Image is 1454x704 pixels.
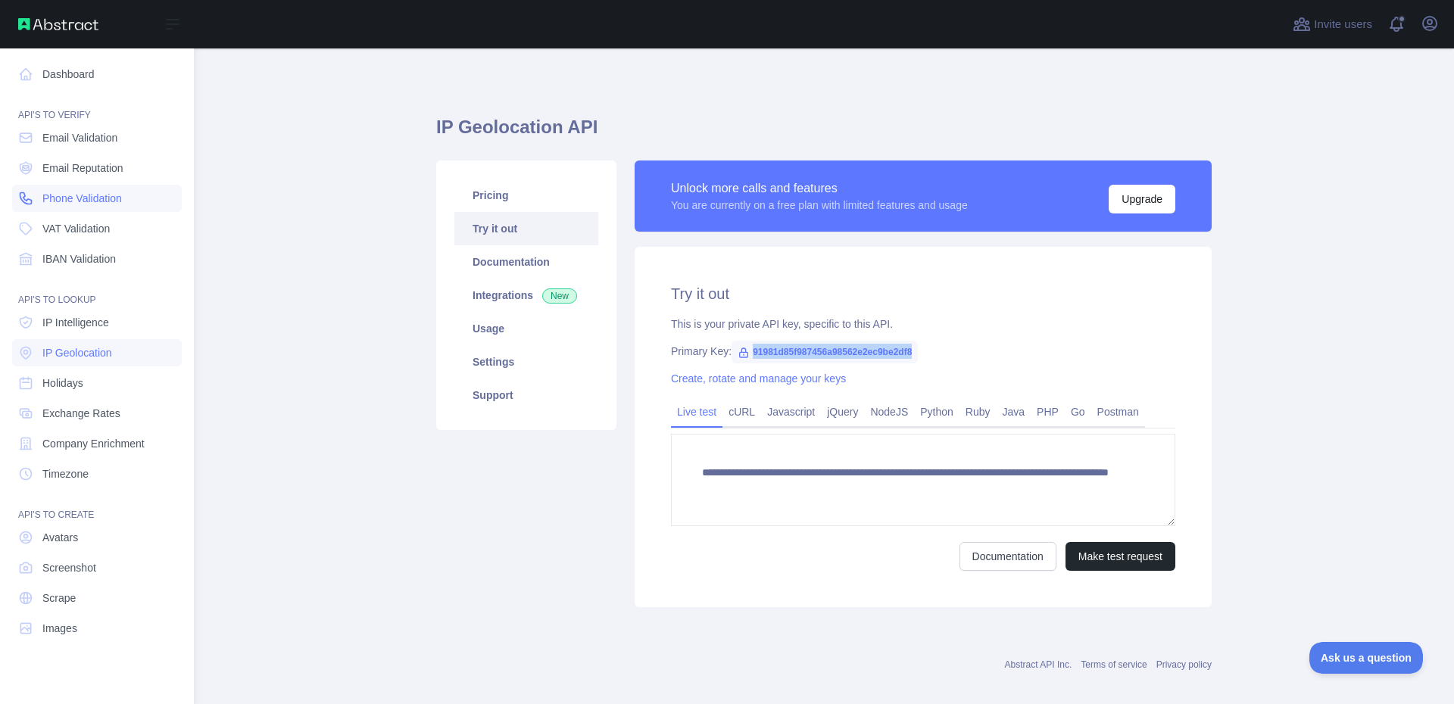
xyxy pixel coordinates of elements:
a: IP Intelligence [12,309,182,336]
span: New [542,288,577,304]
a: Support [454,378,598,412]
a: Go [1065,400,1091,424]
a: cURL [722,400,761,424]
div: Unlock more calls and features [671,179,968,198]
a: Ruby [959,400,997,424]
h2: Try it out [671,283,1175,304]
span: Scrape [42,590,76,606]
button: Invite users [1290,12,1375,36]
iframe: Toggle Customer Support [1309,642,1424,674]
a: Integrations New [454,279,598,312]
span: Email Validation [42,130,117,145]
a: Documentation [959,542,1056,571]
a: Create, rotate and manage your keys [671,372,846,385]
a: Documentation [454,245,598,279]
a: Try it out [454,212,598,245]
span: IP Intelligence [42,315,109,330]
span: Company Enrichment [42,436,145,451]
a: Timezone [12,460,182,488]
span: VAT Validation [42,221,110,236]
a: PHP [1031,400,1065,424]
span: Avatars [42,530,78,545]
a: Terms of service [1081,659,1147,670]
span: Images [42,621,77,636]
span: Timezone [42,466,89,481]
div: API'S TO VERIFY [12,91,182,121]
a: Exchange Rates [12,400,182,427]
span: Phone Validation [42,191,122,206]
a: Screenshot [12,554,182,581]
a: Avatars [12,524,182,551]
span: Email Reputation [42,160,123,176]
a: Java [997,400,1031,424]
a: IBAN Validation [12,245,182,273]
a: Dashboard [12,61,182,88]
div: API'S TO LOOKUP [12,276,182,306]
span: Holidays [42,375,83,391]
a: Scrape [12,584,182,612]
a: Abstract API Inc. [1005,659,1072,670]
a: Settings [454,345,598,378]
a: Javascript [761,400,821,424]
span: Exchange Rates [42,406,120,421]
a: Email Validation [12,124,182,151]
h1: IP Geolocation API [436,115,1212,151]
a: Python [914,400,959,424]
a: Images [12,615,182,642]
a: NodeJS [864,400,914,424]
div: This is your private API key, specific to this API. [671,316,1175,332]
a: Privacy policy [1156,659,1212,670]
a: IP Geolocation [12,339,182,366]
span: Invite users [1314,16,1372,33]
div: You are currently on a free plan with limited features and usage [671,198,968,213]
a: Usage [454,312,598,345]
span: IBAN Validation [42,251,116,266]
a: jQuery [821,400,864,424]
a: Pricing [454,179,598,212]
img: Abstract API [18,18,98,30]
span: Screenshot [42,560,96,575]
a: VAT Validation [12,215,182,242]
a: Company Enrichment [12,430,182,457]
span: IP Geolocation [42,345,112,360]
div: API'S TO CREATE [12,491,182,521]
div: Primary Key: [671,344,1175,359]
a: Live test [671,400,722,424]
a: Phone Validation [12,185,182,212]
a: Email Reputation [12,154,182,182]
a: Postman [1091,400,1145,424]
span: 91981d85f987456a98562e2ec9be2df8 [732,341,918,363]
button: Make test request [1066,542,1175,571]
button: Upgrade [1109,185,1175,213]
a: Holidays [12,369,182,397]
